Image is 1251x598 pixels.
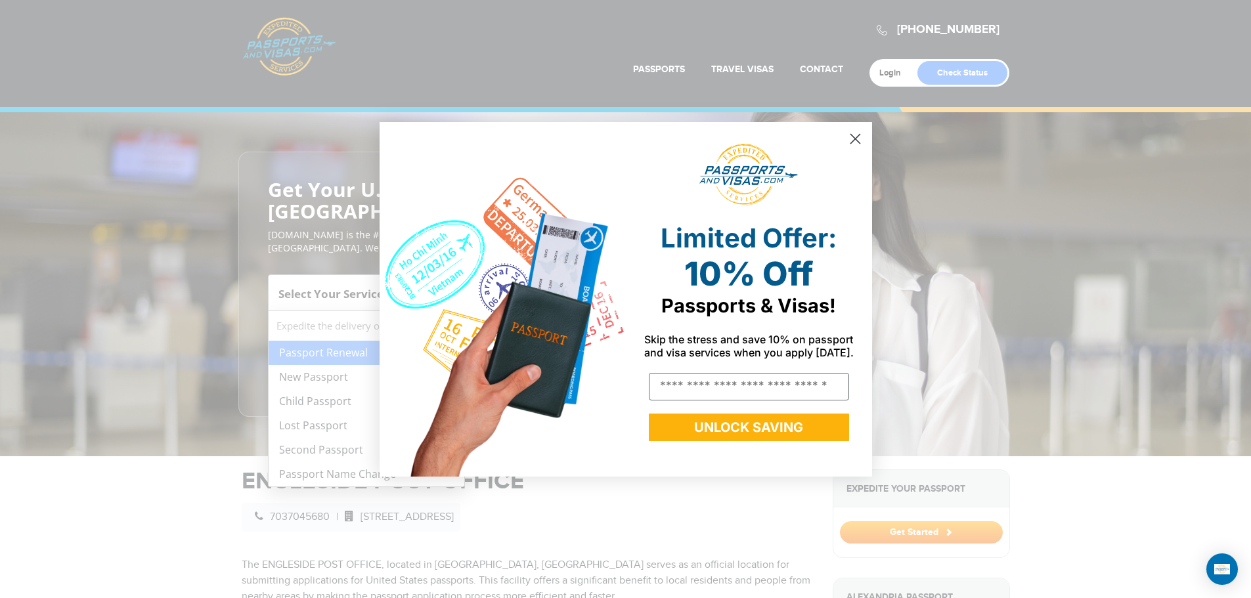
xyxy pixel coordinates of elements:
span: 10% Off [684,254,813,293]
div: Open Intercom Messenger [1206,553,1238,585]
button: Close dialog [844,127,867,150]
span: Passports & Visas! [661,294,836,317]
img: passports and visas [699,144,798,205]
button: UNLOCK SAVING [649,414,849,441]
img: de9cda0d-0715-46ca-9a25-073762a91ba7.png [380,122,626,477]
span: Limited Offer: [661,222,837,254]
span: Skip the stress and save 10% on passport and visa services when you apply [DATE]. [644,333,854,359]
